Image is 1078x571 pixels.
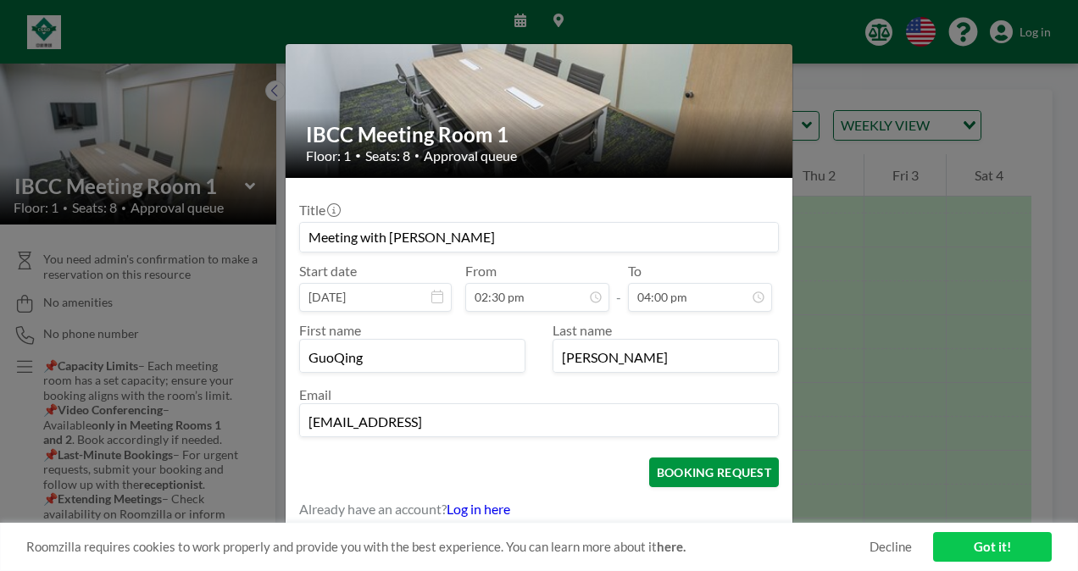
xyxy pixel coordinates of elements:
span: Floor: 1 [306,147,351,164]
label: To [628,263,642,280]
label: Email [299,386,331,402]
a: Got it! [933,532,1052,562]
a: Log in here [447,501,510,517]
input: Last name [553,343,778,372]
label: Start date [299,263,357,280]
label: Last name [553,322,612,338]
label: Title [299,202,339,219]
input: First name [300,343,525,372]
span: - [616,269,621,306]
span: Seats: 8 [365,147,410,164]
input: Email [300,407,778,436]
span: • [355,149,361,162]
span: Approval queue [424,147,517,164]
button: BOOKING REQUEST [649,457,779,487]
input: Guest reservation [300,223,778,252]
span: • [414,150,420,161]
a: here. [657,539,686,554]
a: Decline [870,539,912,555]
h2: IBCC Meeting Room 1 [306,122,774,147]
span: Already have an account? [299,501,447,518]
label: First name [299,322,361,338]
label: From [465,263,497,280]
span: Roomzilla requires cookies to work properly and provide you with the best experience. You can lea... [26,539,870,555]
